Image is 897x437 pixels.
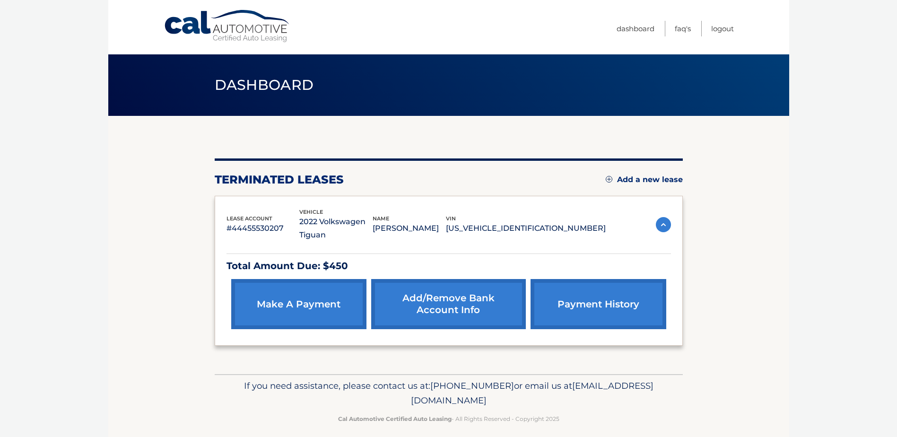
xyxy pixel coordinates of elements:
[373,222,446,235] p: [PERSON_NAME]
[299,215,373,242] p: 2022 Volkswagen Tiguan
[221,378,677,409] p: If you need assistance, please contact us at: or email us at
[711,21,734,36] a: Logout
[446,215,456,222] span: vin
[226,215,272,222] span: lease account
[215,76,314,94] span: Dashboard
[299,209,323,215] span: vehicle
[371,279,526,329] a: Add/Remove bank account info
[675,21,691,36] a: FAQ's
[446,222,606,235] p: [US_VEHICLE_IDENTIFICATION_NUMBER]
[656,217,671,232] img: accordion-active.svg
[164,9,291,43] a: Cal Automotive
[606,175,683,184] a: Add a new lease
[617,21,654,36] a: Dashboard
[231,279,366,329] a: make a payment
[373,215,389,222] span: name
[221,414,677,424] p: - All Rights Reserved - Copyright 2025
[215,173,344,187] h2: terminated leases
[430,380,514,391] span: [PHONE_NUMBER]
[226,258,671,274] p: Total Amount Due: $450
[531,279,666,329] a: payment history
[606,176,612,183] img: add.svg
[226,222,300,235] p: #44455530207
[338,415,452,422] strong: Cal Automotive Certified Auto Leasing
